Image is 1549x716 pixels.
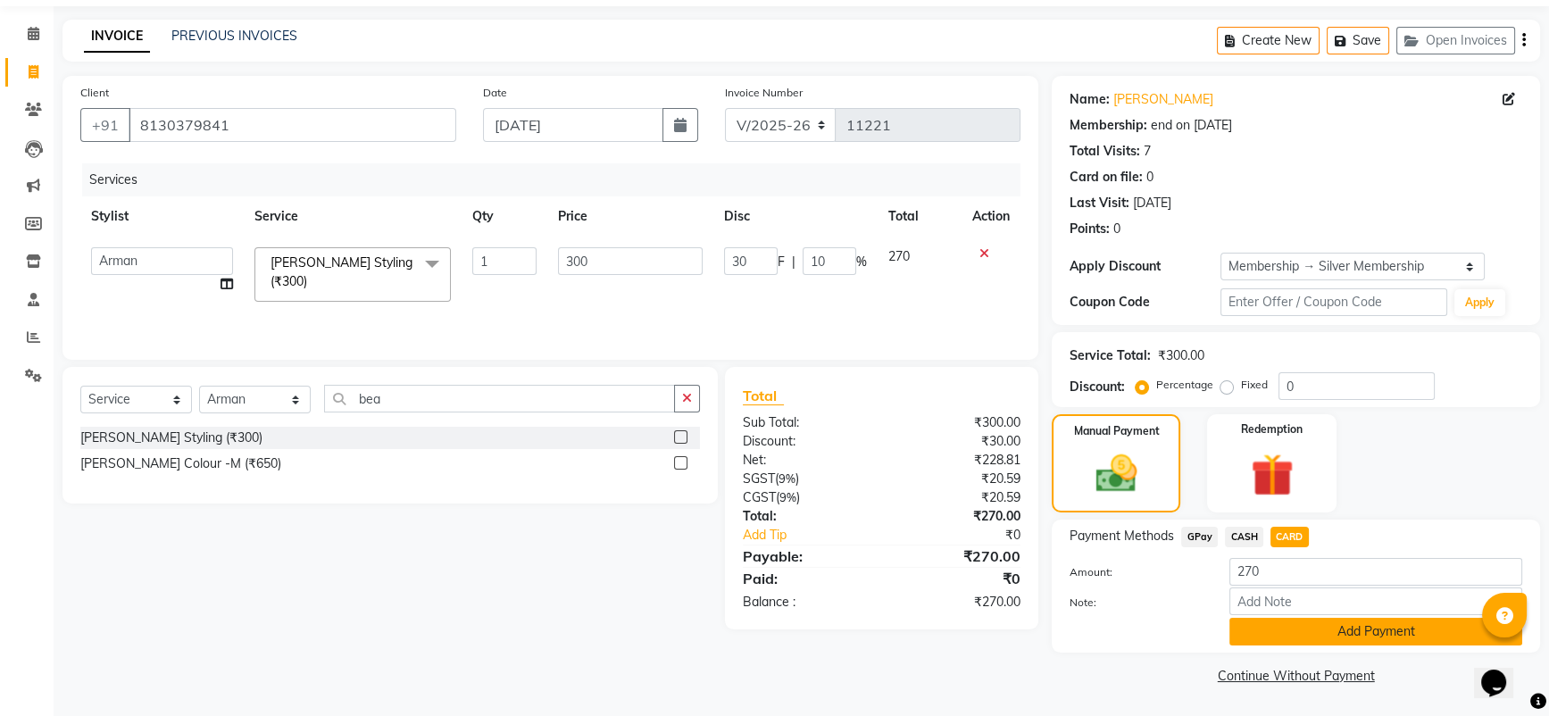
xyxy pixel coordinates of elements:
div: Sub Total: [729,413,882,432]
th: Service [244,196,462,237]
label: Invoice Number [725,85,803,101]
label: Percentage [1156,377,1213,393]
span: 9% [779,490,796,504]
div: [DATE] [1133,194,1171,212]
a: [PERSON_NAME] [1113,90,1213,109]
div: ₹30.00 [882,432,1035,451]
div: ₹270.00 [882,593,1035,612]
input: Amount [1229,558,1522,586]
label: Client [80,85,109,101]
input: Enter Offer / Coupon Code [1220,288,1446,316]
div: Net: [729,451,882,470]
a: x [307,273,315,289]
div: Discount: [729,432,882,451]
div: ₹270.00 [882,507,1035,526]
div: 7 [1144,142,1151,161]
input: Search or Scan [324,385,675,412]
div: 0 [1146,168,1153,187]
th: Total [878,196,962,237]
span: 270 [888,248,910,264]
a: PREVIOUS INVOICES [171,28,297,44]
div: 0 [1113,220,1120,238]
div: Payable: [729,545,882,567]
span: | [792,253,795,271]
div: Service Total: [1070,346,1151,365]
div: Apply Discount [1070,257,1220,276]
th: Disc [713,196,878,237]
div: ₹300.00 [1158,346,1204,365]
div: ₹270.00 [882,545,1035,567]
div: [PERSON_NAME] Styling (₹300) [80,429,262,447]
div: end on [DATE] [1151,116,1232,135]
div: Total: [729,507,882,526]
span: GPay [1181,527,1218,547]
a: INVOICE [84,21,150,53]
label: Date [483,85,507,101]
button: +91 [80,108,130,142]
div: ₹0 [882,568,1035,589]
div: ( ) [729,470,882,488]
th: Action [962,196,1020,237]
label: Manual Payment [1073,423,1159,439]
span: CARD [1270,527,1309,547]
span: % [856,253,867,271]
div: ( ) [729,488,882,507]
div: Total Visits: [1070,142,1140,161]
span: Total [743,387,784,405]
div: ₹228.81 [882,451,1035,470]
a: Add Tip [729,526,907,545]
div: Last Visit: [1070,194,1129,212]
div: Card on file: [1070,168,1143,187]
div: Services [82,163,1034,196]
th: Qty [462,196,547,237]
div: ₹20.59 [882,470,1035,488]
label: Redemption [1241,421,1303,437]
button: Create New [1217,27,1320,54]
iframe: chat widget [1474,645,1531,698]
span: 9% [779,471,795,486]
span: Payment Methods [1070,527,1174,545]
div: Discount: [1070,378,1125,396]
button: Add Payment [1229,618,1522,645]
div: ₹20.59 [882,488,1035,507]
div: Balance : [729,593,882,612]
th: Stylist [80,196,244,237]
img: _cash.svg [1083,450,1150,497]
div: ₹300.00 [882,413,1035,432]
span: CGST [743,489,776,505]
span: [PERSON_NAME] Styling (₹300) [271,254,412,289]
div: ₹0 [907,526,1034,545]
button: Apply [1454,289,1505,316]
span: F [778,253,785,271]
div: Membership: [1070,116,1147,135]
input: Add Note [1229,587,1522,615]
label: Fixed [1241,377,1268,393]
button: Open Invoices [1396,27,1515,54]
input: Search by Name/Mobile/Email/Code [129,108,456,142]
a: Continue Without Payment [1055,667,1537,686]
img: _gift.svg [1237,448,1307,502]
div: [PERSON_NAME] Colour -M (₹650) [80,454,281,473]
th: Price [547,196,712,237]
span: CASH [1225,527,1263,547]
div: Name: [1070,90,1110,109]
div: Coupon Code [1070,293,1220,312]
div: Paid: [729,568,882,589]
label: Note: [1056,595,1216,611]
div: Points: [1070,220,1110,238]
label: Amount: [1056,564,1216,580]
button: Save [1327,27,1389,54]
span: SGST [743,470,775,487]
